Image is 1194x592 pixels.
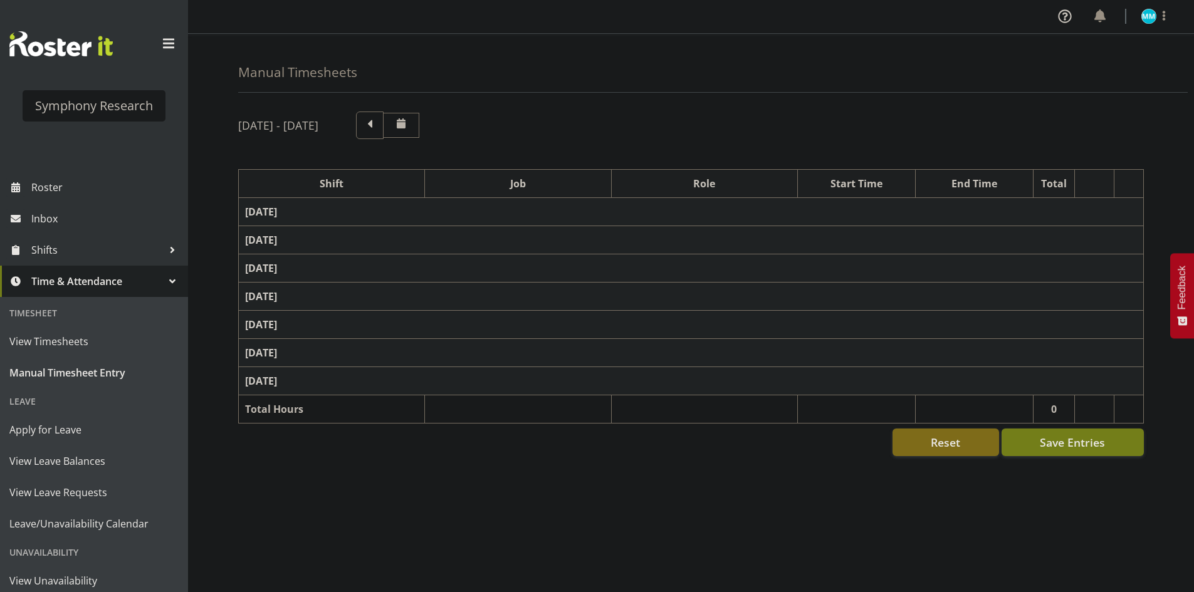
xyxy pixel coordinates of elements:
[31,241,163,259] span: Shifts
[239,339,1144,367] td: [DATE]
[922,176,1027,191] div: End Time
[9,452,179,470] span: View Leave Balances
[1170,253,1194,338] button: Feedback - Show survey
[3,508,185,539] a: Leave/Unavailability Calendar
[238,118,318,132] h5: [DATE] - [DATE]
[239,254,1144,283] td: [DATE]
[9,363,179,382] span: Manual Timesheet Entry
[239,311,1144,339] td: [DATE]
[431,176,604,191] div: Job
[1002,428,1144,456] button: Save Entries
[1141,9,1156,24] img: murphy-mulholland11450.jpg
[9,514,179,533] span: Leave/Unavailability Calendar
[3,445,185,477] a: View Leave Balances
[9,332,179,351] span: View Timesheets
[3,539,185,565] div: Unavailability
[9,571,179,590] span: View Unavailability
[35,96,153,115] div: Symphony Research
[1040,176,1069,191] div: Total
[9,420,179,439] span: Apply for Leave
[804,176,909,191] div: Start Time
[9,483,179,502] span: View Leave Requests
[1040,434,1105,450] span: Save Entries
[31,272,163,291] span: Time & Attendance
[931,434,960,450] span: Reset
[3,300,185,326] div: Timesheet
[245,176,418,191] div: Shift
[618,176,791,191] div: Role
[9,31,113,56] img: Rosterit website logo
[3,477,185,508] a: View Leave Requests
[238,65,357,80] h4: Manual Timesheets
[239,226,1144,254] td: [DATE]
[3,357,185,388] a: Manual Timesheet Entry
[239,367,1144,395] td: [DATE]
[3,388,185,414] div: Leave
[31,178,182,197] span: Roster
[31,209,182,228] span: Inbox
[239,395,425,423] td: Total Hours
[1033,395,1075,423] td: 0
[3,414,185,445] a: Apply for Leave
[3,326,185,357] a: View Timesheets
[1176,266,1188,309] span: Feedback
[239,198,1144,226] td: [DATE]
[239,283,1144,311] td: [DATE]
[893,428,999,456] button: Reset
